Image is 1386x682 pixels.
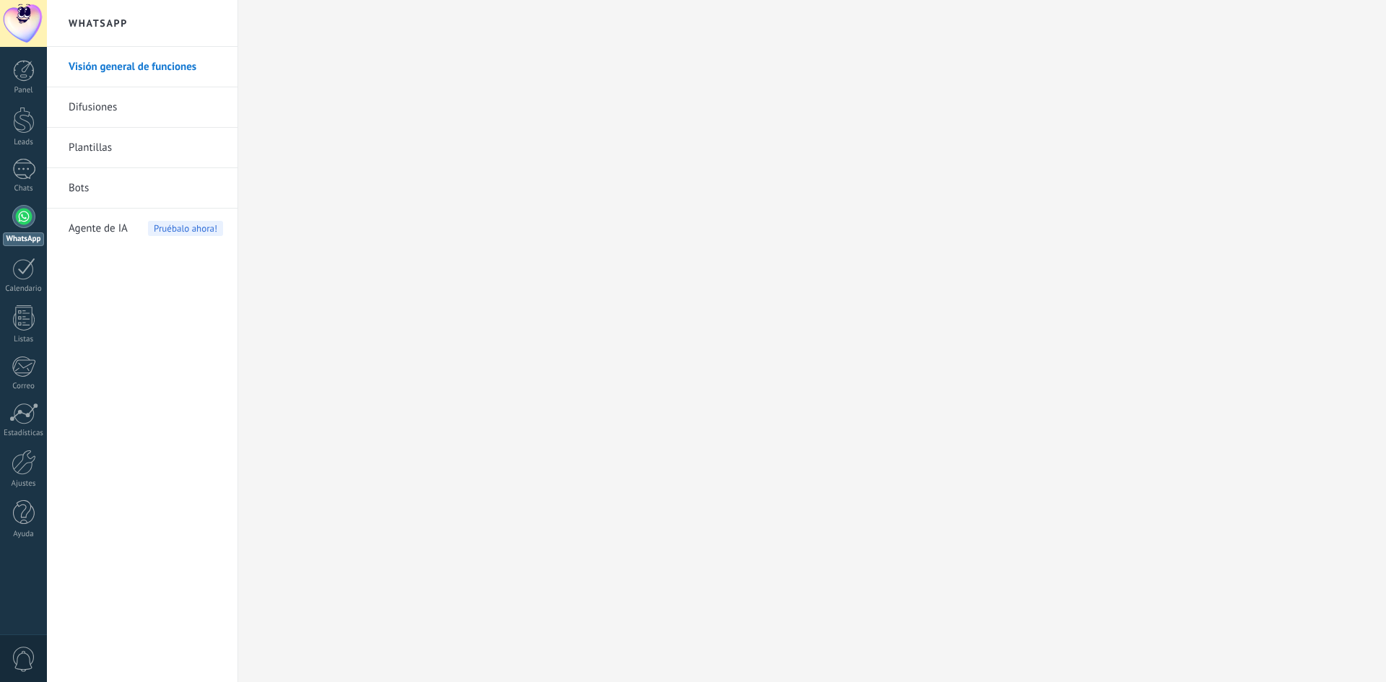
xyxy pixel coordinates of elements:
[69,87,223,128] a: Difusiones
[69,128,223,168] a: Plantillas
[47,168,237,209] li: Bots
[47,209,237,248] li: Agente de IA
[3,530,45,539] div: Ayuda
[148,221,223,236] span: Pruébalo ahora!
[3,335,45,344] div: Listas
[69,168,223,209] a: Bots
[3,284,45,294] div: Calendario
[47,128,237,168] li: Plantillas
[47,47,237,87] li: Visión general de funciones
[69,209,128,249] span: Agente de IA
[3,382,45,391] div: Correo
[3,232,44,246] div: WhatsApp
[47,87,237,128] li: Difusiones
[69,209,223,249] a: Agente de IAPruébalo ahora!
[69,47,223,87] a: Visión general de funciones
[3,429,45,438] div: Estadísticas
[3,138,45,147] div: Leads
[3,86,45,95] div: Panel
[3,184,45,193] div: Chats
[3,479,45,489] div: Ajustes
